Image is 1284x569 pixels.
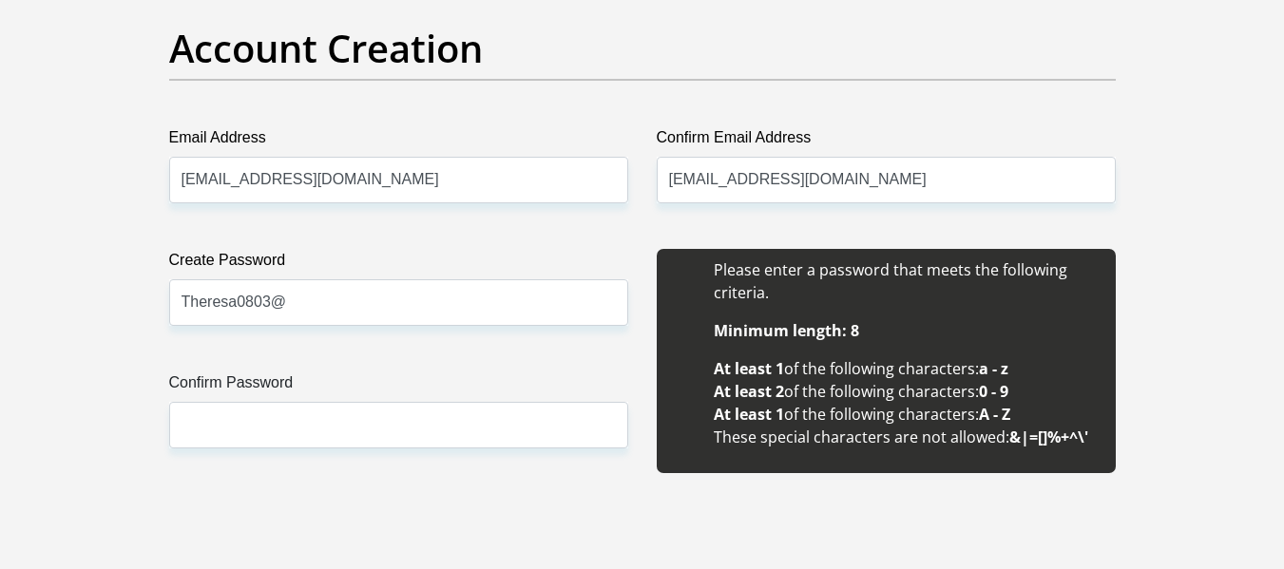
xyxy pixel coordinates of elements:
b: At least 1 [714,358,784,379]
li: of the following characters: [714,357,1097,380]
input: Create Password [169,279,628,326]
b: Minimum length: 8 [714,320,859,341]
label: Confirm Password [169,371,628,402]
b: &|=[]%+^\' [1009,427,1088,447]
input: Confirm Email Address [657,157,1116,203]
li: of the following characters: [714,403,1097,426]
label: Email Address [169,126,628,157]
b: A - Z [979,404,1010,425]
b: At least 2 [714,381,784,402]
input: Confirm Password [169,402,628,448]
input: Email Address [169,157,628,203]
label: Create Password [169,249,628,279]
label: Confirm Email Address [657,126,1116,157]
li: These special characters are not allowed: [714,426,1097,448]
li: Please enter a password that meets the following criteria. [714,258,1097,304]
b: 0 - 9 [979,381,1008,402]
b: a - z [979,358,1008,379]
li: of the following characters: [714,380,1097,403]
h2: Account Creation [169,26,1116,71]
b: At least 1 [714,404,784,425]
